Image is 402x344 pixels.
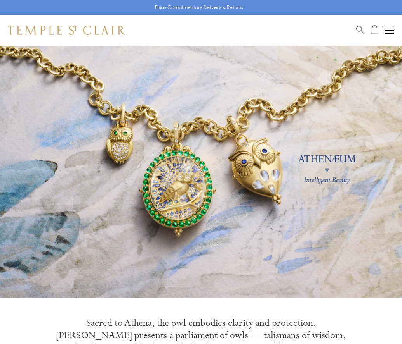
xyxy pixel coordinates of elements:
img: Temple St. Clair [8,26,125,35]
a: Search [356,25,364,35]
p: Enjoy Complimentary Delivery & Returns [155,3,243,11]
button: Open navigation [385,26,394,35]
a: Open Shopping Bag [371,25,378,35]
